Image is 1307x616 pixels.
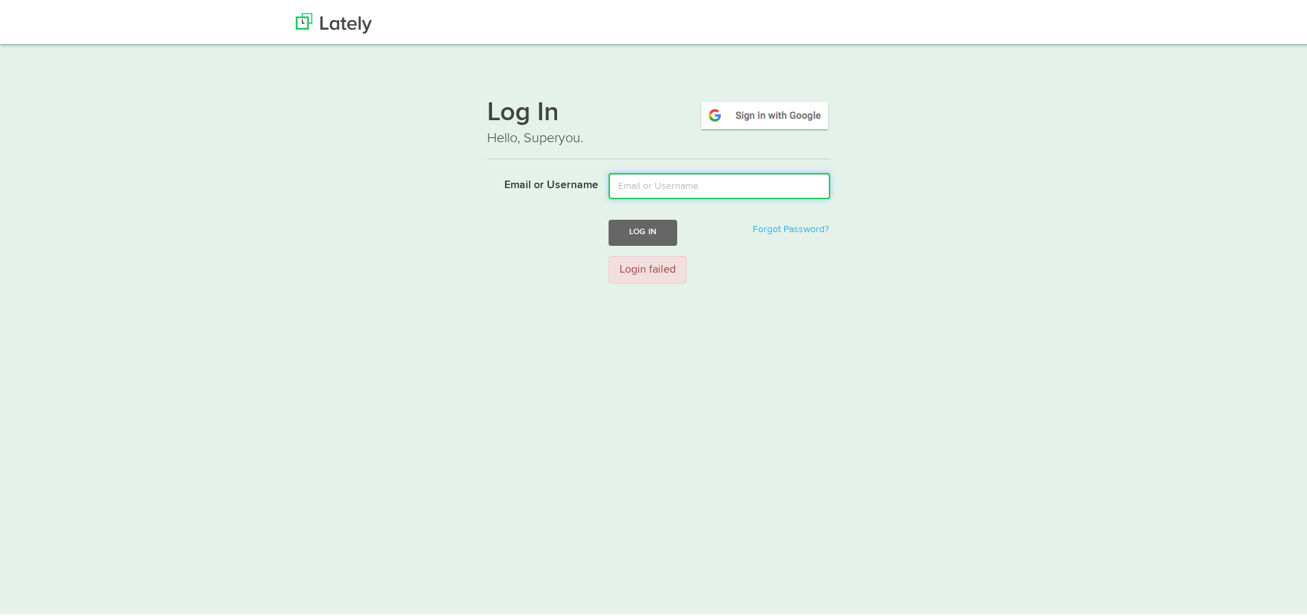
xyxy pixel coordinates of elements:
[487,126,830,146] p: Hello, Superyou.
[699,97,830,128] img: google-signin.png
[753,222,829,231] a: Forgot Password?
[609,217,677,242] button: Log In
[487,97,830,126] h1: Log In
[609,253,687,282] div: Login failed
[296,10,372,31] img: Lately
[609,170,830,196] input: Email or Username
[477,170,598,191] label: Email or Username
